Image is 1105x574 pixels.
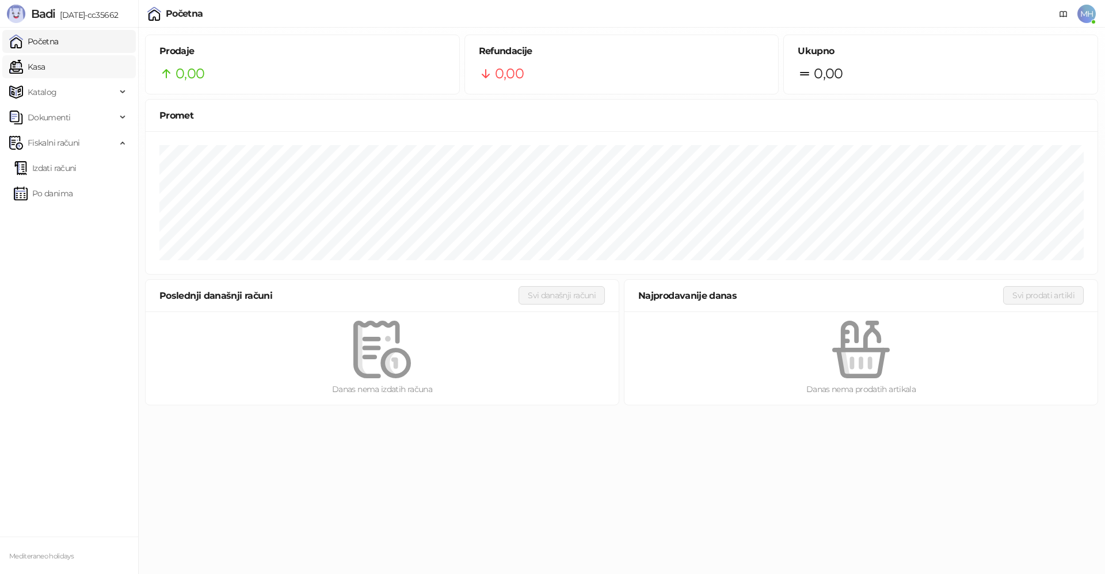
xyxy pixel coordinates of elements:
[28,106,70,129] span: Dokumenti
[31,7,55,21] span: Badi
[176,63,204,85] span: 0,00
[159,288,519,303] div: Poslednji današnji računi
[643,383,1079,396] div: Danas nema prodatih artikala
[1077,5,1096,23] span: MH
[159,108,1084,123] div: Promet
[166,9,203,18] div: Početna
[28,81,57,104] span: Katalog
[519,286,605,305] button: Svi današnji računi
[28,131,79,154] span: Fiskalni računi
[638,288,1003,303] div: Najprodavanije danas
[14,157,77,180] a: Izdati računi
[9,55,45,78] a: Kasa
[798,44,1084,58] h5: Ukupno
[7,5,25,23] img: Logo
[55,10,118,20] span: [DATE]-cc35662
[159,44,445,58] h5: Prodaje
[9,552,74,560] small: Mediteraneo holidays
[1003,286,1084,305] button: Svi prodati artikli
[479,44,765,58] h5: Refundacije
[14,182,73,205] a: Po danima
[164,383,600,396] div: Danas nema izdatih računa
[9,30,59,53] a: Početna
[814,63,843,85] span: 0,00
[495,63,524,85] span: 0,00
[1054,5,1073,23] a: Dokumentacija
